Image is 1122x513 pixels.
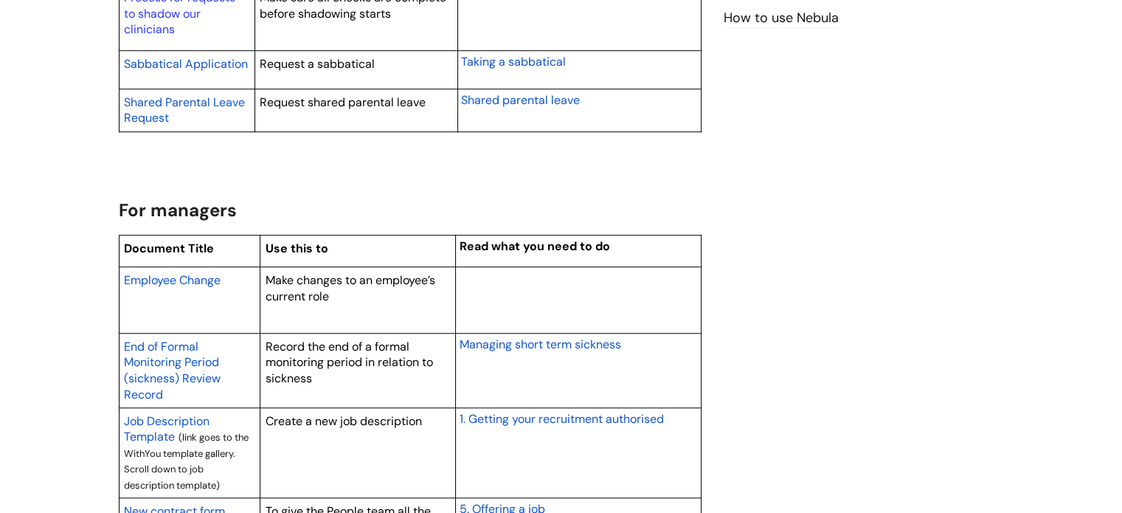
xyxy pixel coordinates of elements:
[461,91,580,109] a: Shared parental leave
[124,339,221,402] span: End of Formal Monitoring Period (sickness) Review Record
[124,55,248,72] a: Sabbatical Application
[461,92,580,108] span: Shared parental leave
[124,431,249,492] span: (link goes to the WithYou template gallery. Scroll down to job description template)
[266,413,422,429] span: Create a new job description
[124,94,245,126] span: Shared Parental Leave Request
[461,54,566,69] span: Taking a sabbatical
[124,272,221,288] span: Employee Change
[266,339,433,386] span: Record the end of a formal monitoring period in relation to sickness
[119,199,237,221] span: For managers
[459,335,620,353] a: Managing short term sickness
[124,413,209,445] span: Job Description Template
[124,56,248,72] span: Sabbatical Application
[459,410,663,427] a: 1. Getting your recruitment authorised
[124,241,214,256] span: Document Title
[124,271,221,289] a: Employee Change
[459,337,620,352] span: Managing short term sickness
[124,412,209,446] a: Job Description Template
[124,93,245,127] a: Shared Parental Leave Request
[459,411,663,427] span: 1. Getting your recruitment authorised
[459,238,609,254] span: Read what you need to do
[260,56,375,72] span: Request a sabbatical
[266,241,328,256] span: Use this to
[461,52,566,70] a: Taking a sabbatical
[724,9,839,28] a: How to use Nebula
[260,94,426,110] span: Request shared parental leave
[124,337,221,403] a: End of Formal Monitoring Period (sickness) Review Record
[266,272,435,304] span: Make changes to an employee’s current role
